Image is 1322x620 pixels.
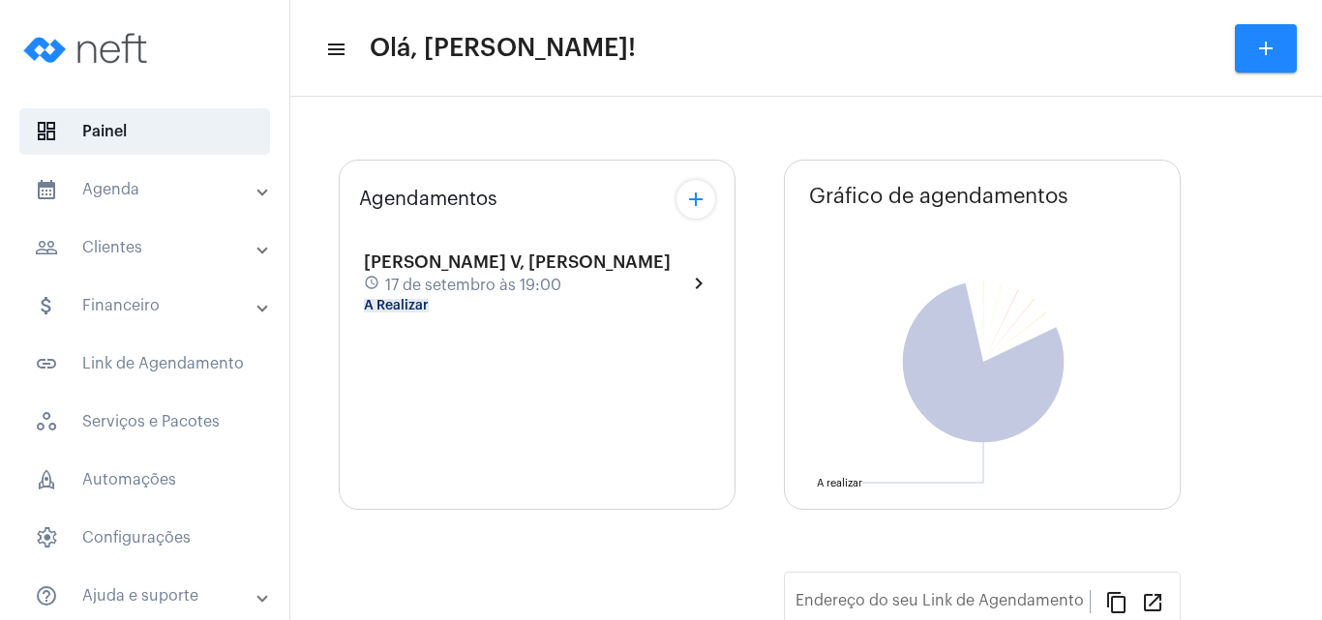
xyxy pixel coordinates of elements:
span: Painel [19,108,270,155]
span: [PERSON_NAME] V, [PERSON_NAME] [364,253,671,271]
mat-expansion-panel-header: sidenav iconClientes [12,224,289,271]
mat-panel-title: Financeiro [35,294,258,317]
mat-icon: sidenav icon [325,38,345,61]
mat-icon: add [684,188,707,211]
mat-chip: A Realizar [364,299,429,312]
span: Serviços e Pacotes [19,399,270,445]
span: Link de Agendamento [19,340,270,387]
mat-panel-title: Ajuda e suporte [35,584,258,607]
mat-icon: sidenav icon [35,236,58,259]
mat-icon: sidenav icon [35,294,58,317]
mat-icon: chevron_right [687,272,710,295]
mat-expansion-panel-header: sidenav iconAjuda e suporte [12,573,289,619]
span: sidenav icon [35,526,58,549]
mat-panel-title: Clientes [35,236,258,259]
mat-expansion-panel-header: sidenav iconFinanceiro [12,282,289,329]
mat-panel-title: Agenda [35,178,258,201]
span: sidenav icon [35,468,58,491]
span: Olá, [PERSON_NAME]! [370,33,636,64]
span: Gráfico de agendamentos [809,185,1068,208]
span: Agendamentos [359,189,497,210]
span: 17 de setembro às 19:00 [385,277,561,294]
mat-expansion-panel-header: sidenav iconAgenda [12,166,289,213]
span: sidenav icon [35,410,58,433]
input: Link [796,596,1090,613]
mat-icon: sidenav icon [35,584,58,607]
span: sidenav icon [35,120,58,143]
text: A realizar [817,478,862,488]
span: Automações [19,457,270,503]
span: Configurações [19,515,270,561]
img: logo-neft-novo-2.png [15,10,161,87]
mat-icon: open_in_new [1141,590,1164,613]
mat-icon: sidenav icon [35,178,58,201]
mat-icon: content_copy [1105,590,1128,613]
mat-icon: add [1254,37,1277,60]
mat-icon: sidenav icon [35,352,58,375]
mat-icon: schedule [364,275,381,296]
